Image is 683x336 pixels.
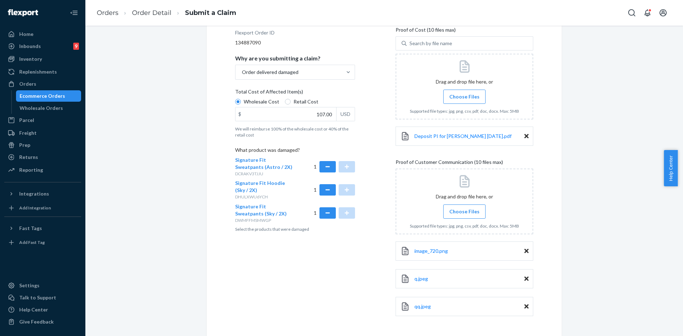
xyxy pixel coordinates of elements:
button: Help Center [664,150,678,186]
div: 1 [314,203,355,223]
button: Give Feedback [4,316,81,327]
div: Inbounds [19,43,41,50]
div: Add Fast Tag [19,239,45,245]
input: Wholesale Cost [235,99,241,105]
a: Freight [4,127,81,139]
div: Ecommerce Orders [20,92,65,100]
a: Talk to Support [4,292,81,303]
span: Deposit PI for [PERSON_NAME] [DATE].pdf [414,133,512,139]
a: q.jpeg [414,275,428,282]
a: Settings [4,280,81,291]
a: Orders [4,78,81,90]
span: image_720.png [414,248,448,254]
div: Returns [19,154,38,161]
a: Order Detail [132,9,171,17]
span: Proof of Customer Communication (10 files max) [396,159,503,169]
a: Submit a Claim [185,9,236,17]
div: Replenishments [19,68,57,75]
a: Parcel [4,114,81,126]
a: Returns [4,151,81,163]
span: Signature Fit Hoodie (Sky / 2X) [235,180,285,193]
a: Ecommerce Orders [16,90,81,102]
div: Search by file name [409,40,452,47]
div: Integrations [19,190,49,197]
button: Fast Tags [4,223,81,234]
a: Reporting [4,164,81,176]
p: We will reimburse 100% of the wholesale cost or 40% of the retail cost [235,126,355,138]
div: Wholesale Orders [20,105,63,112]
button: Close Navigation [67,6,81,20]
img: Flexport logo [8,9,38,16]
div: 9 [73,43,79,50]
a: Replenishments [4,66,81,78]
div: Flexport Order ID [235,29,275,39]
p: DHULXWU6YCH [235,194,295,200]
p: Select the products that were damaged [235,226,355,232]
a: image_720.png [414,247,448,255]
a: Deposit PI for [PERSON_NAME] [DATE].pdf [414,133,512,140]
div: Reporting [19,166,43,174]
div: Give Feedback [19,318,54,325]
div: Freight [19,129,37,137]
button: Open account menu [656,6,670,20]
a: qq.jpeg [414,303,431,310]
p: What product was damaged? [235,146,355,156]
span: Signature Fit Sweatpants (Sky / 2X) [235,203,287,217]
div: 134887090 [235,39,355,46]
div: Orders [19,80,36,87]
div: Fast Tags [19,225,42,232]
a: Orders [97,9,118,17]
span: Proof of Cost (10 files max) [396,26,456,36]
span: Total Cost of Affected Item(s) [235,88,303,98]
input: $USD [235,107,336,121]
a: Help Center [4,304,81,315]
button: Integrations [4,188,81,199]
div: Talk to Support [19,294,56,301]
div: Home [19,31,33,38]
button: Open notifications [640,6,655,20]
span: q.jpeg [414,276,428,282]
div: 1 [314,180,355,200]
div: Order delivered damaged [242,69,298,76]
div: Help Center [19,306,48,313]
button: Open Search Box [625,6,639,20]
a: Add Fast Tag [4,237,81,248]
a: Inventory [4,53,81,65]
a: Wholesale Orders [16,102,81,114]
p: DWMFFMSMWGP [235,217,295,223]
div: $ [235,107,244,121]
input: Retail Cost [285,99,291,105]
a: Add Integration [4,202,81,214]
div: Parcel [19,117,34,124]
div: USD [336,107,355,121]
span: Choose Files [449,208,480,215]
ol: breadcrumbs [91,2,242,23]
span: Wholesale Cost [244,98,279,105]
div: Settings [19,282,39,289]
span: Signature Fit Sweatpants (Astro / 2X) [235,157,292,170]
a: Home [4,28,81,40]
span: Retail Cost [293,98,318,105]
a: Inbounds9 [4,41,81,52]
a: Prep [4,139,81,151]
p: DCRAKV3TJJU [235,171,295,177]
div: Prep [19,142,30,149]
div: Inventory [19,55,42,63]
div: Add Integration [19,205,51,211]
span: Choose Files [449,93,480,100]
div: 1 [314,156,355,177]
span: qq.jpeg [414,303,431,309]
p: Why are you submitting a claim? [235,55,321,62]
